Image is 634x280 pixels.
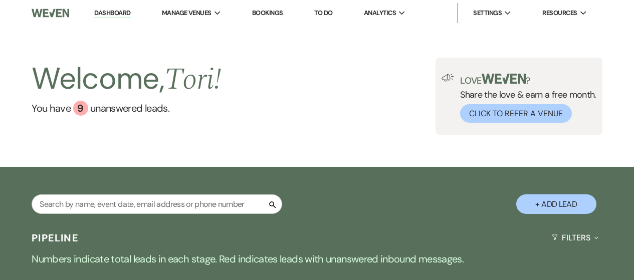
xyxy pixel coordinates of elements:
[482,74,526,84] img: weven-logo-green.svg
[32,231,79,245] h3: Pipeline
[94,9,130,18] a: Dashboard
[164,57,221,103] span: Tori !
[73,101,88,116] div: 9
[454,74,596,123] div: Share the love & earn a free month.
[162,8,212,18] span: Manage Venues
[314,9,333,17] a: To Do
[516,194,596,214] button: + Add Lead
[460,104,572,123] button: Click to Refer a Venue
[442,74,454,82] img: loud-speaker-illustration.svg
[460,74,596,85] p: Love ?
[32,58,221,101] h2: Welcome,
[32,101,221,116] a: You have 9 unanswered leads.
[542,8,577,18] span: Resources
[252,9,283,17] a: Bookings
[473,8,502,18] span: Settings
[32,3,69,24] img: Weven Logo
[364,8,396,18] span: Analytics
[32,194,282,214] input: Search by name, event date, email address or phone number
[548,224,602,251] button: Filters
